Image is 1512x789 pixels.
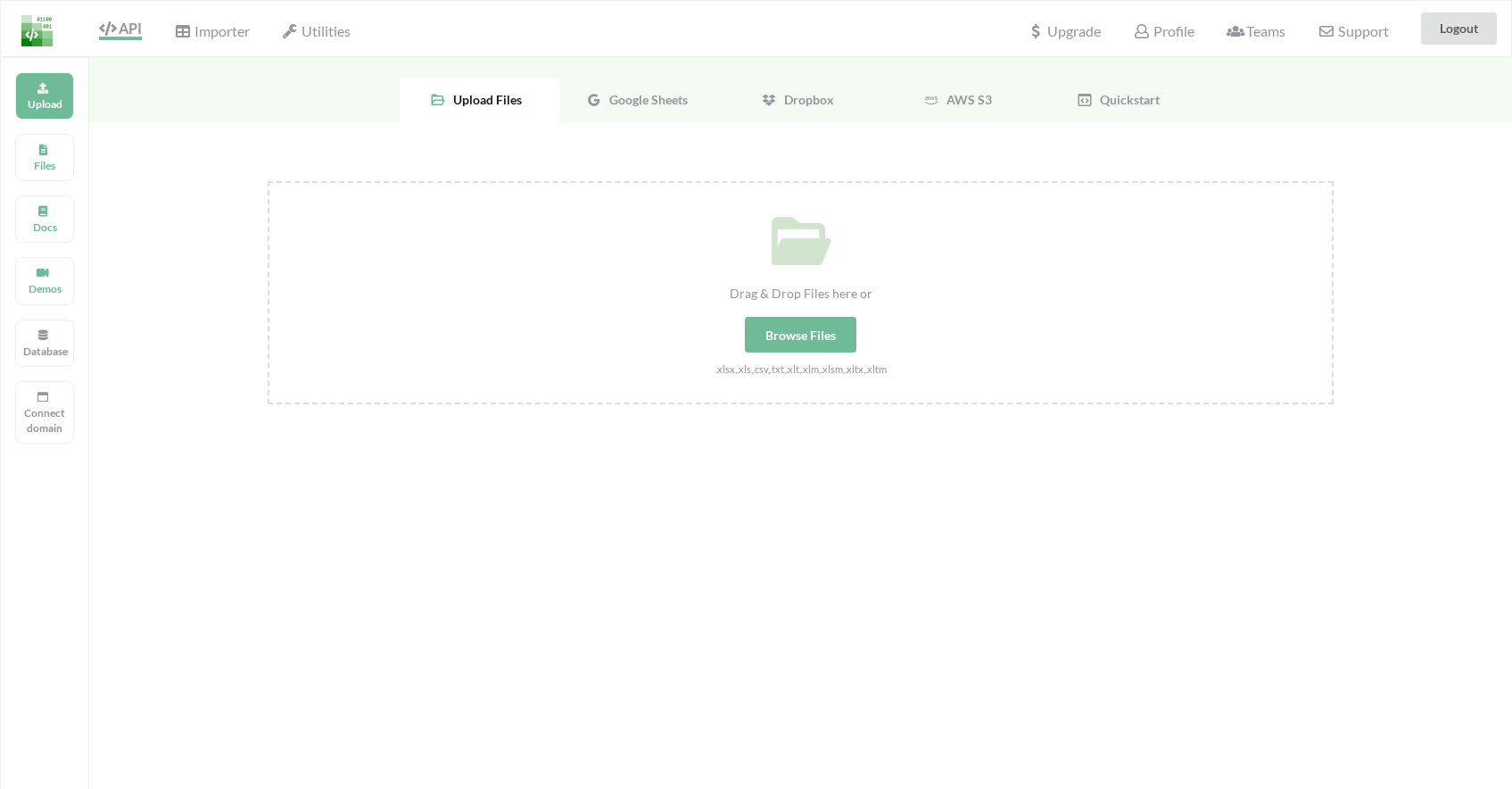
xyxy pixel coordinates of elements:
[446,92,522,107] span: Upload Files
[1093,92,1160,107] span: Quickstart
[1227,22,1285,39] span: Teams
[23,96,66,112] p: Upload
[174,22,249,39] span: Importer
[939,92,992,107] span: AWS S3
[745,317,856,353] div: Browse Files
[269,284,1332,303] div: Drag & Drop Files here or
[23,220,66,235] p: Docs
[23,405,66,436] p: Connect domain
[23,344,66,359] p: Database
[1421,12,1497,45] button: Logout
[282,22,351,39] span: Utilities
[777,92,834,107] span: Dropbox
[1028,24,1101,38] span: Upgrade
[99,20,142,37] span: API
[1133,22,1194,39] span: Profile
[1318,24,1388,38] span: Support
[21,15,53,46] img: LogoIcon.png
[602,92,688,107] span: Google Sheets
[23,158,66,173] p: Files
[23,281,66,296] p: Demos
[715,363,887,375] small: .xlsx,.xls,.csv,.txt,.xlt,.xlm,.xlsm,.xltx,.xltm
